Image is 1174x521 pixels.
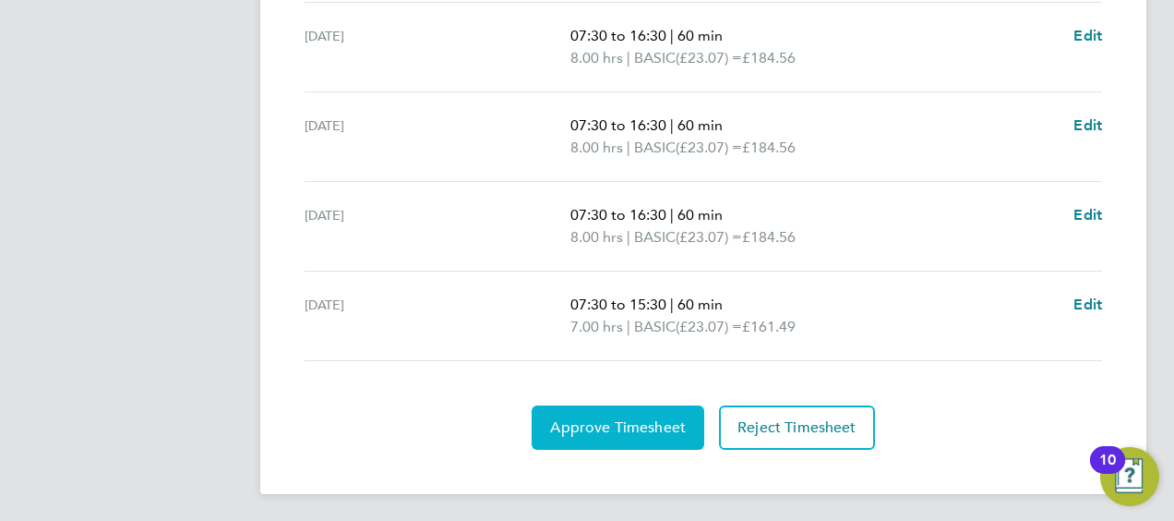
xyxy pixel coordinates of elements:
span: BASIC [634,226,676,248]
span: (£23.07) = [676,318,742,335]
button: Open Resource Center, 10 new notifications [1100,447,1159,506]
span: 8.00 hrs [570,139,623,156]
span: 7.00 hrs [570,318,623,335]
span: BASIC [634,137,676,159]
a: Edit [1073,294,1102,316]
span: £184.56 [742,228,796,246]
span: | [627,228,630,246]
span: Edit [1073,27,1102,44]
div: [DATE] [305,294,570,338]
span: 8.00 hrs [570,49,623,67]
span: (£23.07) = [676,49,742,67]
span: Approve Timesheet [550,418,686,437]
span: Edit [1073,116,1102,134]
span: (£23.07) = [676,228,742,246]
span: | [670,296,674,313]
a: Edit [1073,25,1102,47]
div: [DATE] [305,115,570,159]
span: BASIC [634,316,676,338]
span: 8.00 hrs [570,228,623,246]
span: £184.56 [742,139,796,156]
span: 07:30 to 16:30 [570,116,666,134]
span: | [627,139,630,156]
span: | [627,49,630,67]
span: 07:30 to 16:30 [570,206,666,224]
span: 07:30 to 16:30 [570,27,666,44]
a: Edit [1073,204,1102,226]
span: | [670,206,674,224]
div: 10 [1099,460,1116,484]
span: Edit [1073,296,1102,313]
span: (£23.07) = [676,139,742,156]
span: | [670,116,674,134]
span: BASIC [634,47,676,69]
a: Edit [1073,115,1102,137]
span: | [627,318,630,335]
span: £184.56 [742,49,796,67]
span: 60 min [677,206,723,224]
span: | [670,27,674,44]
span: 60 min [677,27,723,44]
span: 60 min [677,296,723,313]
button: Approve Timesheet [532,406,704,450]
span: Reject Timesheet [737,418,857,437]
span: 60 min [677,116,723,134]
button: Reject Timesheet [719,406,875,450]
div: [DATE] [305,204,570,248]
span: Edit [1073,206,1102,224]
span: 07:30 to 15:30 [570,296,666,313]
div: [DATE] [305,25,570,69]
span: £161.49 [742,318,796,335]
